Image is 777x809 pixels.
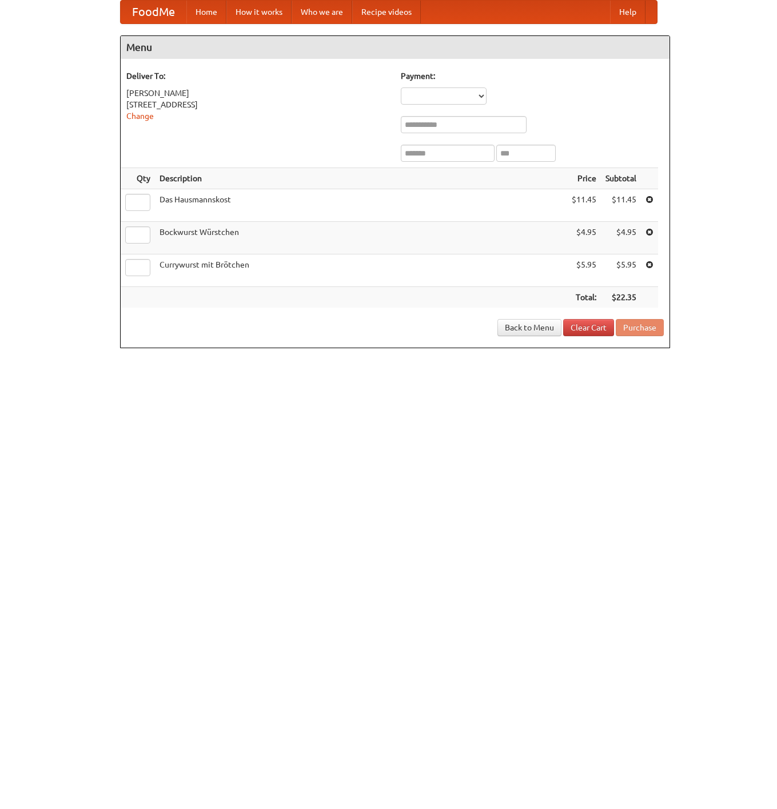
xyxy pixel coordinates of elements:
[567,189,601,222] td: $11.45
[401,70,664,82] h5: Payment:
[226,1,292,23] a: How it works
[601,222,641,254] td: $4.95
[567,168,601,189] th: Price
[126,70,389,82] h5: Deliver To:
[497,319,561,336] a: Back to Menu
[601,254,641,287] td: $5.95
[121,1,186,23] a: FoodMe
[567,287,601,308] th: Total:
[563,319,614,336] a: Clear Cart
[567,254,601,287] td: $5.95
[186,1,226,23] a: Home
[155,222,567,254] td: Bockwurst Würstchen
[292,1,352,23] a: Who we are
[601,168,641,189] th: Subtotal
[610,1,645,23] a: Help
[121,36,670,59] h4: Menu
[126,111,154,121] a: Change
[155,254,567,287] td: Currywurst mit Brötchen
[155,168,567,189] th: Description
[126,87,389,99] div: [PERSON_NAME]
[601,189,641,222] td: $11.45
[155,189,567,222] td: Das Hausmannskost
[567,222,601,254] td: $4.95
[121,168,155,189] th: Qty
[352,1,421,23] a: Recipe videos
[126,99,389,110] div: [STREET_ADDRESS]
[601,287,641,308] th: $22.35
[616,319,664,336] button: Purchase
